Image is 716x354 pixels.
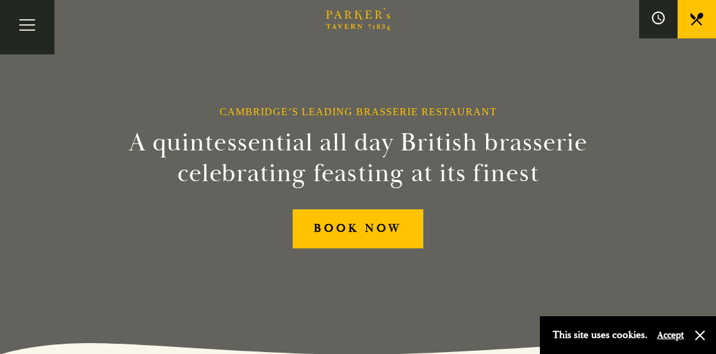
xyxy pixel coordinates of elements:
a: BOOK NOW [293,209,424,248]
h2: A quintessential all day British brasserie celebrating feasting at its finest [117,127,599,189]
p: This site uses cookies. [553,326,647,344]
button: Accept [657,329,684,341]
h1: Cambridge’s Leading Brasserie Restaurant [220,106,497,118]
button: Close and accept [694,329,706,342]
